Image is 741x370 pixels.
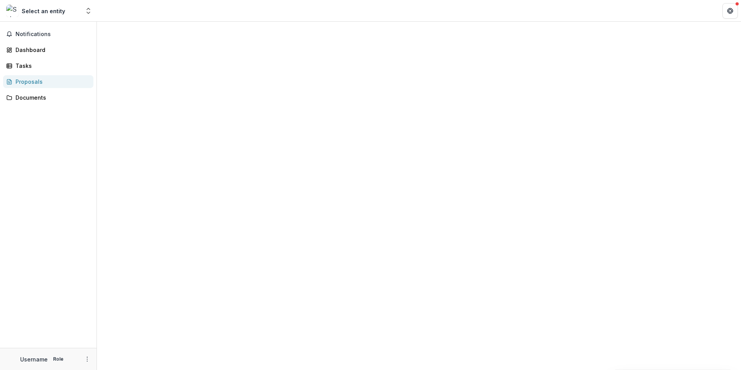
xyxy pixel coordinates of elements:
p: Role [51,356,66,363]
button: Open entity switcher [83,3,94,19]
a: Tasks [3,59,93,72]
a: Dashboard [3,43,93,56]
a: Documents [3,91,93,104]
div: Documents [16,93,87,102]
button: More [83,354,92,364]
img: Select an entity [6,5,19,17]
div: Select an entity [22,7,65,15]
div: Tasks [16,62,87,70]
button: Notifications [3,28,93,40]
div: Dashboard [16,46,87,54]
span: Notifications [16,31,90,38]
div: Proposals [16,78,87,86]
a: Proposals [3,75,93,88]
button: Get Help [722,3,738,19]
p: Username [20,355,48,363]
